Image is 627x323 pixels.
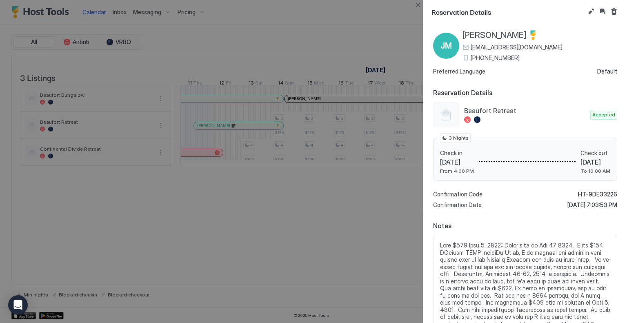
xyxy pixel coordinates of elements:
span: [DATE] 7:03:53 PM [567,201,617,209]
span: Preferred Language [433,68,485,75]
span: [DATE] [440,158,474,166]
span: Accepted [592,111,615,118]
span: From 4:00 PM [440,168,474,174]
span: Reservation Details [433,89,617,97]
span: Reservation Details [431,7,585,17]
span: Confirmation Date [433,201,482,209]
span: [EMAIL_ADDRESS][DOMAIN_NAME] [471,44,563,51]
button: Cancel reservation [609,7,619,16]
span: [PERSON_NAME] [462,30,527,40]
div: Open Intercom Messenger [8,295,28,315]
span: HT-9DE33226 [578,191,617,198]
button: Inbox [598,7,607,16]
span: [DATE] [580,158,610,166]
span: [PHONE_NUMBER] [471,54,520,62]
span: Check in [440,149,474,157]
span: Confirmation Code [433,191,482,198]
button: Edit reservation [586,7,596,16]
span: Default [597,68,617,75]
span: Beaufort Retreat [464,107,587,115]
span: Check out [580,149,610,157]
span: To 10:00 AM [580,168,610,174]
span: 3 Nights [449,134,469,142]
span: Notes [433,222,617,230]
span: JM [440,40,452,52]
